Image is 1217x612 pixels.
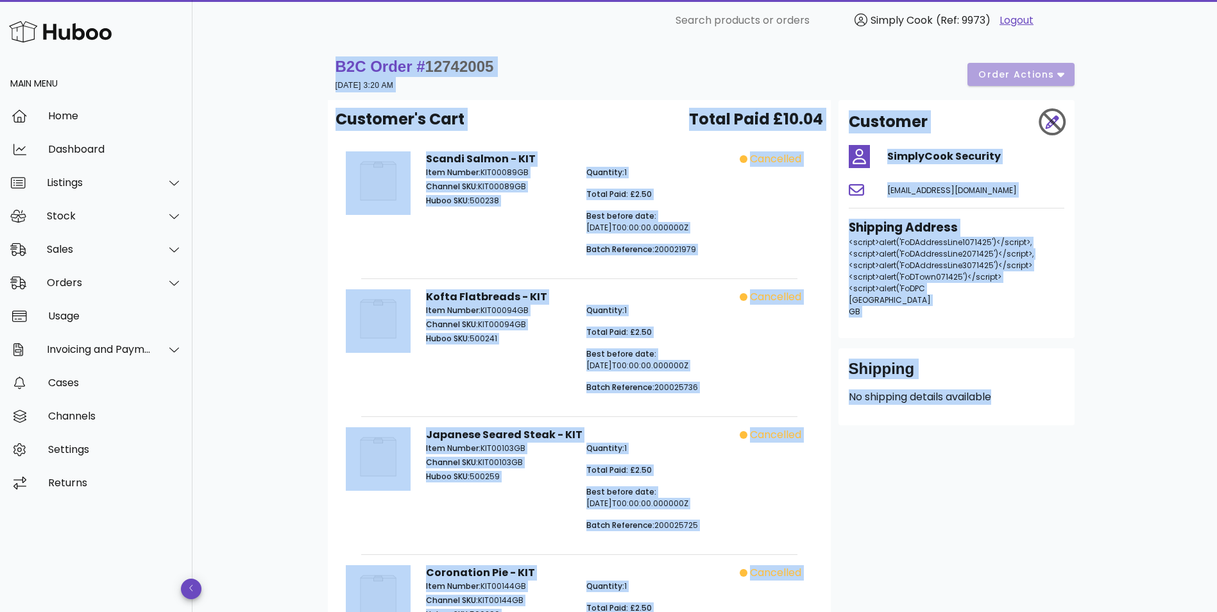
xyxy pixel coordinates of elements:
span: Channel SKU: [426,595,478,606]
p: KIT00094GB [426,305,572,316]
span: cancelled [750,289,801,305]
span: <script>alert('FoDTown071425')</script> [849,271,1001,282]
span: Channel SKU: [426,319,478,330]
span: Quantity: [586,167,624,178]
img: Product Image [346,427,411,486]
span: Simply Cook [871,13,933,28]
span: Total Paid £10.04 [689,108,823,131]
a: Logout [1000,13,1034,28]
div: Dashboard [48,143,182,155]
p: [DATE]T00:00:00.000000Z [586,210,732,234]
span: Item Number: [426,443,481,454]
p: [DATE]T00:00:00.000000Z [586,348,732,371]
p: KIT00103GB [426,443,572,454]
span: Total Paid: £2.50 [586,189,652,200]
span: <script>alert('FoDAddressLine1071425')</script>, <script>alert('FoDAddressLine2071425')</script>,... [849,237,1034,271]
img: Huboo Logo [9,18,112,46]
span: (Ref: 9973) [936,13,991,28]
p: KIT00144GB [426,595,572,606]
span: Item Number: [426,167,481,178]
p: KIT00144GB [426,581,572,592]
p: KIT00089GB [426,167,572,178]
div: Listings [47,176,151,189]
img: Product Image [346,151,411,210]
p: 200021979 [586,244,732,255]
span: GB [849,306,860,317]
p: [DATE]T00:00:00.000000Z [586,486,732,509]
p: 200025736 [586,382,732,393]
div: Returns [48,477,182,489]
span: Huboo SKU: [426,333,470,344]
div: Usage [48,310,182,322]
span: Quantity: [586,305,624,316]
img: Product Image [346,289,411,348]
span: Batch Reference: [586,520,654,531]
div: Cases [48,377,182,389]
div: Home [48,110,182,122]
div: Shipping [849,359,1064,389]
span: Quantity: [586,581,624,591]
span: Batch Reference: [586,244,654,255]
span: cancelled [750,151,801,167]
p: 500241 [426,333,572,344]
div: Channels [48,410,182,422]
strong: Japanese Seared Steak - KIT [426,427,583,442]
small: [DATE] 3:20 AM [336,81,394,90]
span: Customer's Cart [336,108,464,131]
p: KIT00103GB [426,457,572,468]
span: Channel SKU: [426,457,478,468]
h2: Customer [849,110,928,133]
p: 500259 [426,471,572,482]
span: Total Paid: £2.50 [586,327,652,337]
p: 1 [586,581,732,592]
div: Sales [47,243,151,255]
span: cancelled [750,427,801,443]
span: cancelled [750,565,801,581]
span: [GEOGRAPHIC_DATA] [849,294,931,305]
p: 500238 [426,195,572,207]
span: Item Number: [426,581,481,591]
h4: SimplyCook Security [887,149,1064,164]
div: Invoicing and Payments [47,343,151,355]
p: 1 [586,443,732,454]
strong: Kofta Flatbreads - KIT [426,289,547,304]
span: Best before date: [586,210,656,221]
p: KIT00094GB [426,319,572,330]
span: Total Paid: £2.50 [586,464,652,475]
strong: B2C Order # [336,58,494,75]
strong: Scandi Salmon - KIT [426,151,536,166]
p: 1 [586,305,732,316]
p: 1 [586,167,732,178]
h3: Shipping Address [849,219,1064,237]
span: Batch Reference: [586,382,654,393]
p: No shipping details available [849,389,1064,405]
div: Settings [48,443,182,455]
span: Best before date: [586,486,656,497]
span: Huboo SKU: [426,195,470,206]
p: KIT00089GB [426,181,572,192]
div: Stock [47,210,151,222]
span: Best before date: [586,348,656,359]
span: 12742005 [425,58,494,75]
div: Orders [47,276,151,289]
span: Huboo SKU: [426,471,470,482]
strong: Coronation Pie - KIT [426,565,535,580]
span: [EMAIL_ADDRESS][DOMAIN_NAME] [887,185,1017,196]
span: Channel SKU: [426,181,478,192]
p: 200025725 [586,520,732,531]
span: <script>alert('FoDPC [849,283,925,294]
span: Quantity: [586,443,624,454]
span: Item Number: [426,305,481,316]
